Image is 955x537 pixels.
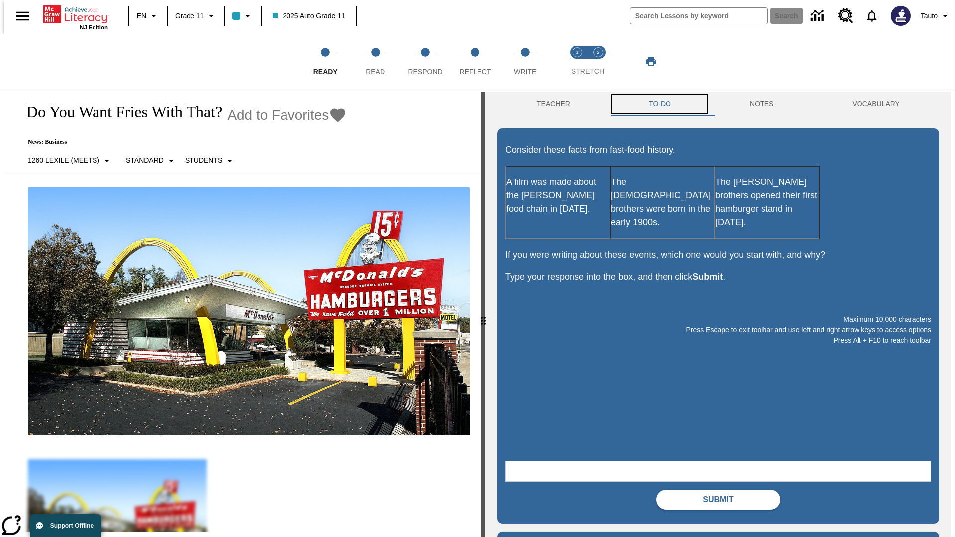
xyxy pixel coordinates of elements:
[346,34,404,89] button: Read step 2 of 5
[122,152,181,170] button: Scaffolds, Standard
[396,34,454,89] button: Respond step 3 of 5
[584,34,613,89] button: Stretch Respond step 2 of 2
[505,248,931,262] p: If you were writing about these events, which one would you start with, and why?
[635,52,667,70] button: Print
[859,3,885,29] a: Notifications
[175,11,204,21] span: Grade 11
[137,11,146,21] span: EN
[16,138,347,146] p: News: Business
[813,92,939,116] button: VOCABULARY
[921,11,938,21] span: Tauto
[692,272,723,282] strong: Submit
[228,7,258,25] button: Class color is light blue. Change class color
[505,335,931,346] p: Press Alt + F10 to reach toolbar
[505,314,931,325] p: Maximum 10,000 characters
[132,7,164,25] button: Language: EN, Select a language
[313,68,338,76] span: Ready
[227,107,329,123] span: Add to Favorites
[514,68,536,76] span: Write
[126,155,164,166] p: Standard
[43,3,108,30] div: Home
[572,67,604,75] span: STRETCH
[4,8,145,17] body: Maximum 10,000 characters Press Escape to exit toolbar and use left and right arrow keys to acces...
[446,34,504,89] button: Reflect step 4 of 5
[30,514,101,537] button: Support Offline
[296,34,354,89] button: Ready step 1 of 5
[80,24,108,30] span: NJ Edition
[563,34,592,89] button: Stretch Read step 1 of 2
[710,92,813,116] button: NOTES
[611,176,714,229] p: The [DEMOGRAPHIC_DATA] brothers were born in the early 1900s.
[576,50,578,55] text: 1
[597,50,599,55] text: 2
[656,490,780,510] button: Submit
[917,7,955,25] button: Profile/Settings
[630,8,767,24] input: search field
[171,7,221,25] button: Grade: Grade 11, Select a grade
[497,92,939,116] div: Instructional Panel Tabs
[485,92,951,537] div: activity
[885,3,917,29] button: Select a new avatar
[481,92,485,537] div: Press Enter or Spacebar and then press right and left arrow keys to move the slider
[505,270,931,284] p: Type your response into the box, and then click .
[505,143,931,157] p: Consider these facts from fast-food history.
[609,92,710,116] button: TO-DO
[185,155,222,166] p: Students
[805,2,832,30] a: Data Center
[8,1,37,31] button: Open side menu
[16,103,222,121] h1: Do You Want Fries With That?
[24,152,117,170] button: Select Lexile, 1260 Lexile (Meets)
[181,152,240,170] button: Select Student
[50,522,94,529] span: Support Offline
[4,92,481,532] div: reading
[891,6,911,26] img: Avatar
[273,11,345,21] span: 2025 Auto Grade 11
[227,106,347,124] button: Add to Favorites - Do You Want Fries With That?
[28,155,99,166] p: 1260 Lexile (Meets)
[28,187,470,436] img: One of the first McDonald's stores, with the iconic red sign and golden arches.
[832,2,859,29] a: Resource Center, Will open in new tab
[505,325,931,335] p: Press Escape to exit toolbar and use left and right arrow keys to access options
[408,68,442,76] span: Respond
[506,176,610,216] p: A film was made about the [PERSON_NAME] food chain in [DATE].
[496,34,554,89] button: Write step 5 of 5
[460,68,491,76] span: Reflect
[497,92,609,116] button: Teacher
[366,68,385,76] span: Read
[715,176,819,229] p: The [PERSON_NAME] brothers opened their first hamburger stand in [DATE].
